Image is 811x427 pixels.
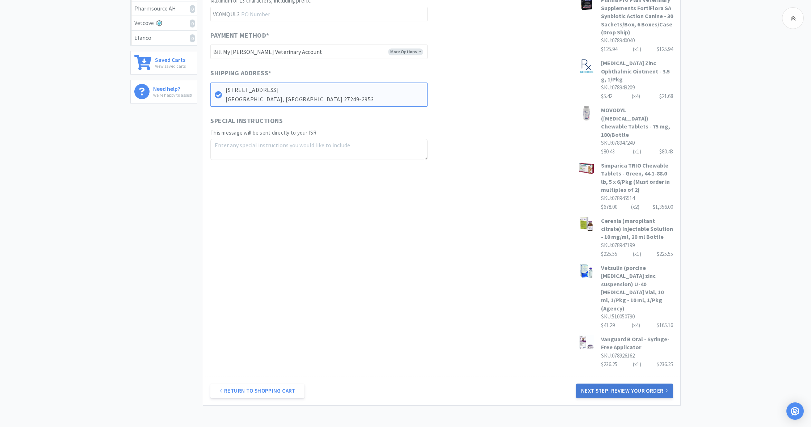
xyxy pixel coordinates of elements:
a: Saved CartsView saved carts [130,51,197,75]
a: Elanco0 [131,31,197,45]
h3: Vanguard B Oral - Syringe-Free Applicator [601,335,673,351]
div: (x 1 ) [633,45,641,54]
div: Elanco [134,33,193,43]
span: SKU: 078949209 [601,84,635,91]
span: Shipping Address * [210,68,272,79]
div: (x 1 ) [633,360,641,369]
a: Return to Shopping Cart [210,384,304,398]
h3: Simparica TRIO Chewable Tablets - Green, 44.1-88.0 lb, 5 x 6/Pkg (Must order in multiples of 2) [601,161,673,194]
i: 0 [190,5,195,13]
i: 0 [190,34,195,42]
button: Next Step: Review Your Order [576,384,673,398]
div: (x 4 ) [632,321,640,330]
img: 5381fea8405849469fcab944e4b645a5_174084.jpeg [579,335,594,350]
div: Vetcove [134,18,193,28]
div: $1,356.00 [653,203,673,211]
h3: Vetsulin (porcine [MEDICAL_DATA] zinc suspension) U-40 [MEDICAL_DATA] Vial, 10 ml, 1/Pkg - 10 ml,... [601,264,673,312]
div: $165.16 [657,321,673,330]
span: SKU: 078947249 [601,139,635,146]
h6: Saved Carts [155,55,186,63]
div: $125.94 [657,45,673,54]
div: (x 1 ) [633,250,641,258]
img: 420492700f5341deb5cc3df83dedf8ae_504739.jpeg [579,106,594,121]
h6: Need help? [153,84,192,92]
span: SKU: 510050790 [601,313,635,320]
div: $225.55 [657,250,673,258]
h3: [MEDICAL_DATA] Zinc Ophthalmic Ointment - 3.5 g, 1/Pkg [601,59,673,83]
span: Special Instructions [210,116,283,126]
span: This message will be sent directly to your ISR [210,129,317,136]
img: 9c6d7b871b6b41ac9c6a1145a6828a4a_575433.jpeg [579,59,594,73]
div: (x 1 ) [633,147,641,156]
span: Payment Method * [210,30,269,41]
p: [GEOGRAPHIC_DATA], [GEOGRAPHIC_DATA] 27249-2953 [226,95,423,104]
p: View saved carts [155,63,186,69]
a: Vetcove0 [131,16,197,31]
span: VC0MQUL3 [210,7,241,21]
input: PO Number [210,7,428,21]
div: $678.00 [601,203,673,211]
div: (x 4 ) [632,92,640,101]
a: Pharmsource AH0 [131,1,197,16]
h3: MOVODYL ([MEDICAL_DATA]) Chewable Tablets - 75 mg, 180/Bottle [601,106,673,139]
div: $125.94 [601,45,673,54]
div: Pharmsource AH [134,4,193,13]
span: SKU: 078947199 [601,242,635,249]
h3: Cerenia (maropitant citrate) Injectable Solution - 10 mg/ml, 20 ml Bottle [601,217,673,241]
div: $5.42 [601,92,673,101]
div: $21.68 [659,92,673,101]
p: We're happy to assist! [153,92,192,98]
p: [STREET_ADDRESS] [226,85,423,95]
div: $236.25 [601,360,673,369]
span: SKU: 078940040 [601,37,635,44]
div: $80.43 [659,147,673,156]
div: $41.29 [601,321,673,330]
div: Open Intercom Messenger [786,402,804,420]
span: SKU: 078945514 [601,195,635,202]
div: $225.55 [601,250,673,258]
div: (x 2 ) [631,203,639,211]
img: 4684cc588f8f46c6bf1270a4d544cead_462246.jpeg [579,161,594,176]
i: 0 [190,20,195,28]
img: 55361e86bb714a02bb532598ccc01019_502556.jpeg [579,217,594,231]
span: SKU: 078926162 [601,352,635,359]
img: 96514b998bfa418db281233feccf93e1_822945.jpeg [579,264,594,278]
div: $236.25 [657,360,673,369]
div: $80.43 [601,147,673,156]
